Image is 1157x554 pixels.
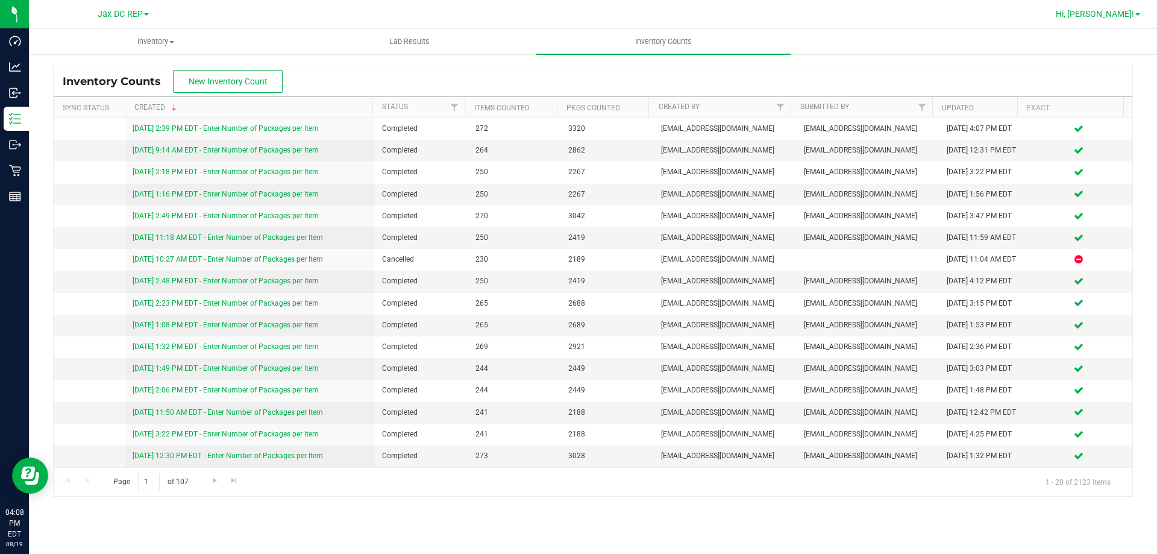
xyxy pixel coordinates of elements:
span: 273 [475,450,554,462]
span: Completed [382,450,460,462]
span: 265 [475,319,554,331]
span: [EMAIL_ADDRESS][DOMAIN_NAME] [661,407,789,418]
a: Submitted By [800,102,849,111]
span: [EMAIL_ADDRESS][DOMAIN_NAME] [661,166,789,178]
span: Cancelled [382,254,460,265]
span: [EMAIL_ADDRESS][DOMAIN_NAME] [661,254,789,265]
span: 250 [475,232,554,244]
div: [DATE] 1:48 PM EDT [947,385,1018,396]
span: 241 [475,407,554,418]
span: [EMAIL_ADDRESS][DOMAIN_NAME] [661,385,789,396]
inline-svg: Dashboard [9,35,21,47]
span: [EMAIL_ADDRESS][DOMAIN_NAME] [804,407,932,418]
span: 270 [475,210,554,222]
span: 2688 [568,298,647,309]
a: [DATE] 2:18 PM EDT - Enter Number of Packages per Item [133,168,319,176]
a: Created By [659,102,700,111]
a: Filter [445,97,465,118]
span: [EMAIL_ADDRESS][DOMAIN_NAME] [661,123,789,134]
div: [DATE] 11:04 AM EDT [947,254,1018,265]
a: Filter [912,97,932,118]
span: [EMAIL_ADDRESS][DOMAIN_NAME] [804,319,932,331]
div: [DATE] 4:25 PM EDT [947,429,1018,440]
a: Lab Results [283,29,536,54]
div: [DATE] 11:59 AM EDT [947,232,1018,244]
input: 1 [138,473,160,491]
span: 2689 [568,319,647,331]
span: 3042 [568,210,647,222]
span: [EMAIL_ADDRESS][DOMAIN_NAME] [661,298,789,309]
a: [DATE] 1:32 PM EDT - Enter Number of Packages per Item [133,342,319,351]
span: New Inventory Count [189,77,268,86]
span: [EMAIL_ADDRESS][DOMAIN_NAME] [804,232,932,244]
span: [EMAIL_ADDRESS][DOMAIN_NAME] [661,450,789,462]
span: 2188 [568,407,647,418]
a: Updated [942,104,974,112]
span: [EMAIL_ADDRESS][DOMAIN_NAME] [804,123,932,134]
inline-svg: Inventory [9,113,21,125]
span: Completed [382,145,460,156]
span: 250 [475,166,554,178]
span: [EMAIL_ADDRESS][DOMAIN_NAME] [804,341,932,353]
span: 230 [475,254,554,265]
div: [DATE] 1:32 PM EDT [947,450,1018,462]
span: 250 [475,275,554,287]
span: [EMAIL_ADDRESS][DOMAIN_NAME] [804,275,932,287]
span: [EMAIL_ADDRESS][DOMAIN_NAME] [804,385,932,396]
span: [EMAIL_ADDRESS][DOMAIN_NAME] [661,319,789,331]
span: [EMAIL_ADDRESS][DOMAIN_NAME] [661,189,789,200]
span: Completed [382,232,460,244]
span: [EMAIL_ADDRESS][DOMAIN_NAME] [661,363,789,374]
span: 3028 [568,450,647,462]
span: 264 [475,145,554,156]
span: Lab Results [373,36,446,47]
a: [DATE] 12:30 PM EDT - Enter Number of Packages per Item [133,452,323,460]
span: 2267 [568,166,647,178]
span: 241 [475,429,554,440]
span: [EMAIL_ADDRESS][DOMAIN_NAME] [804,166,932,178]
a: Inventory Counts [536,29,790,54]
div: [DATE] 1:56 PM EDT [947,189,1018,200]
inline-svg: Reports [9,190,21,203]
p: 08/19 [5,540,24,549]
a: [DATE] 11:18 AM EDT - Enter Number of Packages per Item [133,233,323,242]
th: Exact [1017,97,1123,118]
span: [EMAIL_ADDRESS][DOMAIN_NAME] [804,298,932,309]
inline-svg: Outbound [9,139,21,151]
span: Completed [382,298,460,309]
span: 2921 [568,341,647,353]
span: 2449 [568,363,647,374]
inline-svg: Analytics [9,61,21,73]
a: [DATE] 1:49 PM EDT - Enter Number of Packages per Item [133,364,319,373]
a: [DATE] 2:23 PM EDT - Enter Number of Packages per Item [133,299,319,307]
span: Completed [382,363,460,374]
span: 272 [475,123,554,134]
span: [EMAIL_ADDRESS][DOMAIN_NAME] [804,450,932,462]
div: [DATE] 3:22 PM EDT [947,166,1018,178]
span: [EMAIL_ADDRESS][DOMAIN_NAME] [804,210,932,222]
span: 2188 [568,429,647,440]
inline-svg: Retail [9,165,21,177]
div: [DATE] 2:36 PM EDT [947,341,1018,353]
a: [DATE] 2:49 PM EDT - Enter Number of Packages per Item [133,212,319,220]
span: 2189 [568,254,647,265]
span: [EMAIL_ADDRESS][DOMAIN_NAME] [804,189,932,200]
a: Filter [770,97,790,118]
button: New Inventory Count [173,70,283,93]
a: [DATE] 1:08 PM EDT - Enter Number of Packages per Item [133,321,319,329]
span: 269 [475,341,554,353]
span: [EMAIL_ADDRESS][DOMAIN_NAME] [661,210,789,222]
span: 1 - 20 of 2123 items [1036,473,1120,491]
span: [EMAIL_ADDRESS][DOMAIN_NAME] [661,232,789,244]
span: 2449 [568,385,647,396]
span: Completed [382,166,460,178]
a: [DATE] 2:06 PM EDT - Enter Number of Packages per Item [133,386,319,394]
span: [EMAIL_ADDRESS][DOMAIN_NAME] [804,145,932,156]
span: Inventory [30,36,282,47]
span: 2862 [568,145,647,156]
span: Completed [382,210,460,222]
span: [EMAIL_ADDRESS][DOMAIN_NAME] [804,363,932,374]
span: 265 [475,298,554,309]
div: [DATE] 3:03 PM EDT [947,363,1018,374]
iframe: Resource center [12,458,48,494]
